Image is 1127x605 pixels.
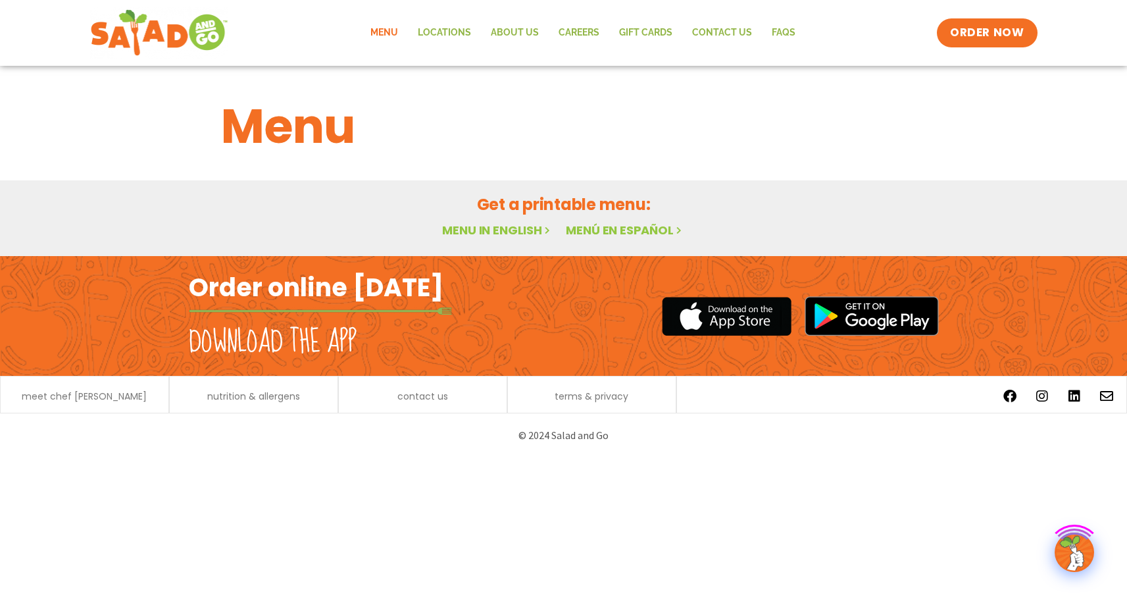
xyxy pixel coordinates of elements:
[361,18,805,48] nav: Menu
[221,193,907,216] h2: Get a printable menu:
[90,7,229,59] img: new-SAG-logo-768×292
[555,392,628,401] a: terms & privacy
[195,427,932,444] p: © 2024 Salad and Go
[221,91,907,162] h1: Menu
[805,296,939,336] img: google_play
[442,222,553,238] a: Menu in English
[762,18,805,48] a: FAQs
[189,271,443,303] h2: Order online [DATE]
[481,18,549,48] a: About Us
[361,18,408,48] a: Menu
[189,307,452,315] img: fork
[397,392,448,401] a: contact us
[207,392,300,401] a: nutrition & allergens
[189,324,357,361] h2: Download the app
[22,392,147,401] a: meet chef [PERSON_NAME]
[549,18,609,48] a: Careers
[408,18,481,48] a: Locations
[609,18,682,48] a: GIFT CARDS
[662,295,791,338] img: appstore
[566,222,684,238] a: Menú en español
[682,18,762,48] a: Contact Us
[950,25,1024,41] span: ORDER NOW
[937,18,1037,47] a: ORDER NOW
